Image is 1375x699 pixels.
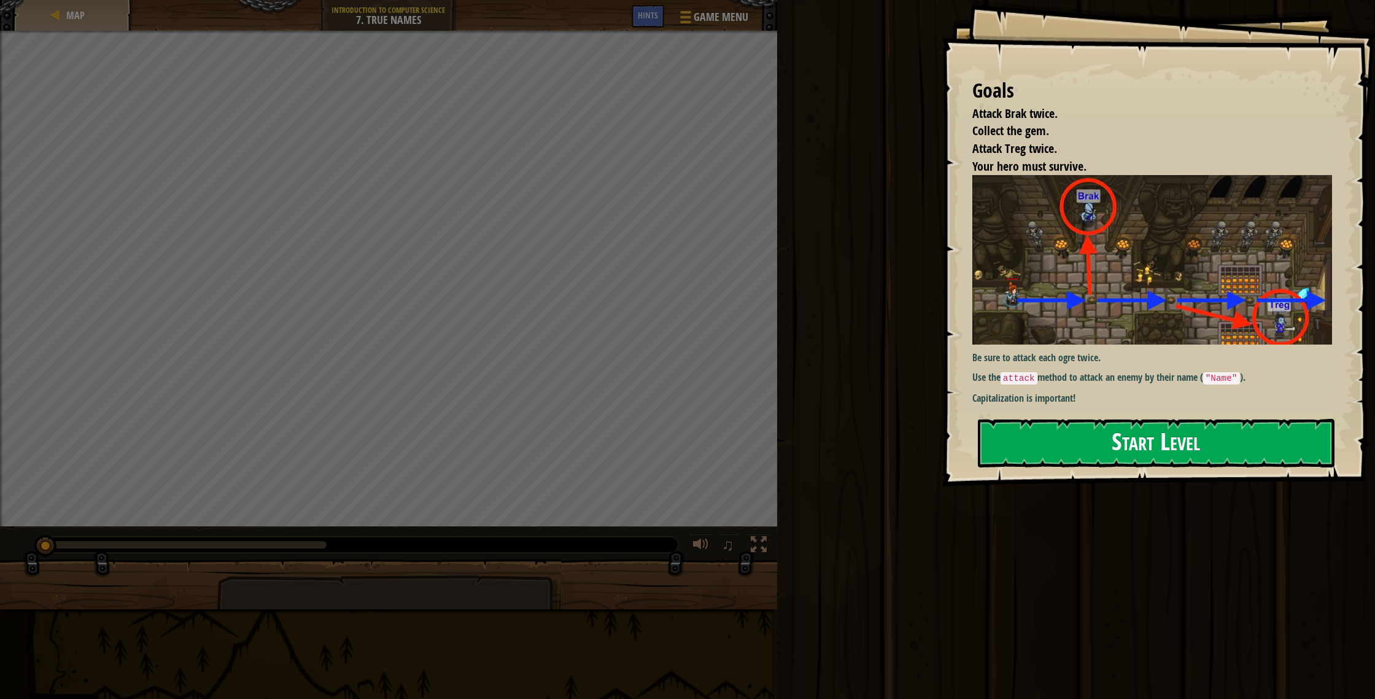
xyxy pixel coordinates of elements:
img: True names [972,175,1341,345]
span: Game Menu [694,9,748,25]
li: Attack Brak twice. [957,105,1329,123]
span: Hints [638,9,658,21]
li: Attack Treg twice. [957,140,1329,158]
button: Game Menu [670,5,756,34]
span: Attack Brak twice. [972,105,1058,122]
button: ♫ [719,534,740,559]
li: Collect the gem. [957,122,1329,140]
p: Use the method to attack an enemy by their name ( ). [972,370,1341,385]
button: Start Level [978,419,1334,467]
span: Attack Treg twice. [972,140,1057,157]
a: Map [63,9,85,22]
p: Capitalization is important! [972,391,1341,405]
code: attack [1001,372,1037,385]
button: Adjust volume [689,534,713,559]
span: ♫ [722,536,734,554]
button: Toggle fullscreen [746,534,771,559]
code: "Name" [1203,372,1240,385]
span: Collect the gem. [972,122,1049,139]
span: Your hero must survive. [972,158,1086,174]
p: Be sure to attack each ogre twice. [972,351,1341,365]
span: Map [66,9,85,22]
div: Goals [972,77,1332,105]
li: Your hero must survive. [957,158,1329,176]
